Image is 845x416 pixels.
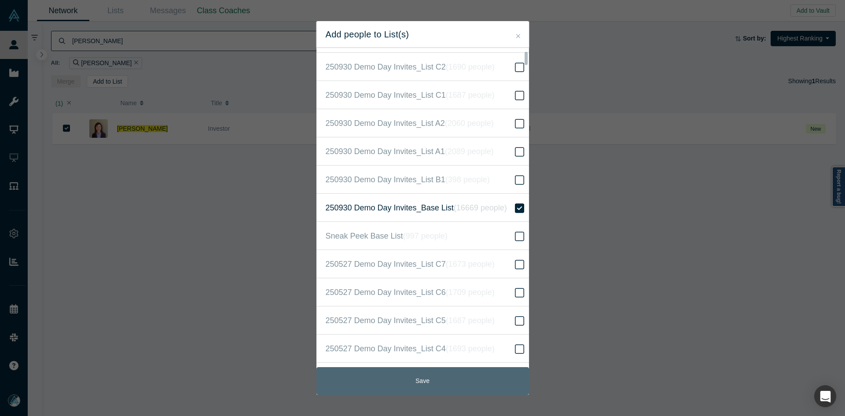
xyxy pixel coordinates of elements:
[326,173,490,186] span: 250930 Demo Day Invites_List B1
[326,342,495,355] span: 250527 Demo Day Invites_List C4
[326,314,495,327] span: 250527 Demo Day Invites_List C5
[445,147,494,156] i: ( 2089 people )
[326,258,495,270] span: 250527 Demo Day Invites_List C7
[326,230,448,242] span: Sneak Peek Base List
[446,91,495,99] i: ( 1687 people )
[326,89,495,101] span: 250930 Demo Day Invites_List C1
[326,145,494,158] span: 250930 Demo Day Invites_List A1
[326,117,494,129] span: 250930 Demo Day Invites_List A2
[446,288,495,297] i: ( 1709 people )
[446,316,495,325] i: ( 1687 people )
[446,63,495,71] i: ( 1690 people )
[445,119,494,128] i: ( 2060 people )
[326,29,520,40] h2: Add people to List(s)
[326,286,495,298] span: 250527 Demo Day Invites_List C6
[326,202,507,214] span: 250930 Demo Day Invites_Base List
[445,175,490,184] i: ( 398 people )
[403,232,448,240] i: ( 997 people )
[446,344,495,353] i: ( 1693 people )
[446,260,495,269] i: ( 1673 people )
[316,367,529,395] button: Save
[326,61,495,73] span: 250930 Demo Day Invites_List C2
[514,31,523,41] button: Close
[454,203,507,212] i: ( 16669 people )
